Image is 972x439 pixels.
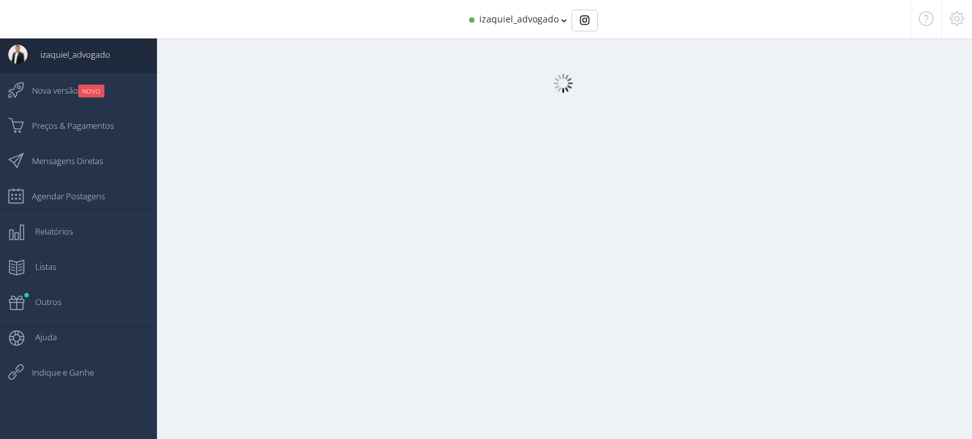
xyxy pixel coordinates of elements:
img: Instagram_simple_icon.svg [580,15,589,25]
small: NOVO [78,85,104,97]
span: Outros [22,286,62,318]
span: Mensagens Diretas [19,145,103,177]
span: izaquiel_advogado [479,13,559,25]
span: Agendar Postagens [19,180,105,212]
span: Preços & Pagamentos [19,110,114,142]
span: Nova versão [19,74,104,106]
span: Relatórios [22,215,73,247]
span: Listas [22,251,56,283]
img: User Image [8,45,28,64]
span: Ajuda [22,321,57,353]
img: loader.gif [554,74,573,93]
span: Indique e Ganhe [19,356,94,388]
span: izaquiel_advogado [28,38,110,70]
div: Basic example [572,10,598,31]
